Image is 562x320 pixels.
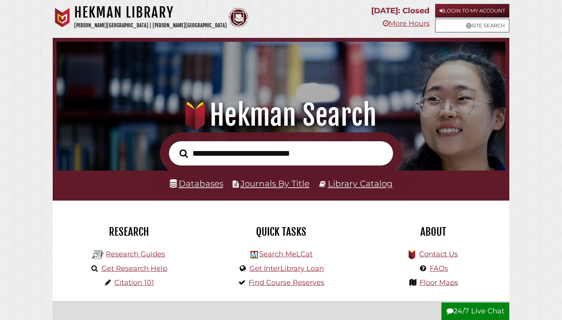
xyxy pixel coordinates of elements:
a: Floor Maps [420,278,458,287]
h2: Research [59,225,199,238]
h2: Quick Tasks [211,225,351,238]
a: Databases [170,178,223,188]
img: Calvin University [53,8,72,27]
button: Search [176,147,192,160]
a: Site Search [435,19,509,32]
img: Calvin Theological Seminary [229,8,248,27]
a: Find Course Reserves [249,278,324,287]
i: Search [180,149,188,158]
a: FAQs [430,264,448,273]
a: Get Research Help [101,264,167,273]
h1: Hekman Library [74,4,227,21]
p: [PERSON_NAME][GEOGRAPHIC_DATA] | [PERSON_NAME][GEOGRAPHIC_DATA] [74,21,227,30]
a: Contact Us [419,250,458,258]
img: Hekman Library Logo [251,251,258,258]
a: More Hours [383,19,430,28]
a: Citation 101 [114,278,154,287]
h2: About [363,225,503,238]
p: [DATE]: Closed [371,4,430,18]
a: Get InterLibrary Loan [249,264,324,273]
a: Search MeLCat [259,250,313,258]
a: Research Guides [106,250,165,258]
img: Hekman Library Logo [92,249,104,261]
h1: Hekman Search [65,98,497,132]
a: Journals By Title [240,178,309,188]
a: Library Catalog [328,178,393,188]
a: Login to My Account [435,4,509,18]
